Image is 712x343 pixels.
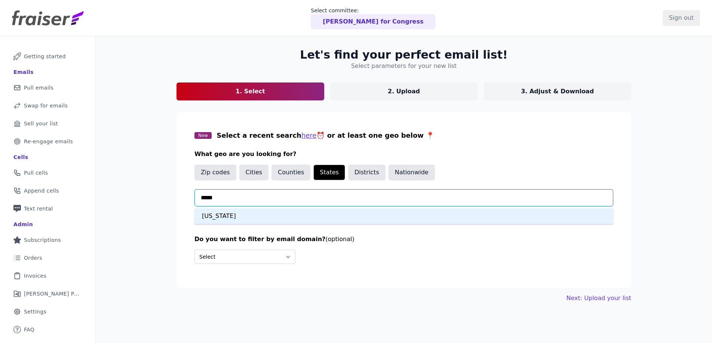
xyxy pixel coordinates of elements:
[313,165,345,180] button: States
[24,169,48,177] span: Pull cells
[194,208,613,224] div: [US_STATE]
[217,131,434,139] span: Select a recent search ⏰ or at least one geo below 📍
[6,321,89,338] a: FAQ
[236,87,265,96] p: 1. Select
[194,132,212,139] span: New
[194,165,236,180] button: Zip codes
[24,272,46,280] span: Invoices
[389,165,435,180] button: Nationwide
[663,10,700,26] input: Sign out
[13,68,34,76] div: Emails
[24,326,34,333] span: FAQ
[300,48,507,62] h2: Let's find your perfect email list!
[24,205,53,212] span: Text rental
[6,268,89,284] a: Invoices
[24,290,80,297] span: [PERSON_NAME] Performance
[24,53,66,60] span: Getting started
[6,165,89,181] a: Pull cells
[194,150,613,159] h3: What geo are you looking for?
[567,294,631,303] button: Next: Upload your list
[24,187,59,194] span: Append cells
[521,87,594,96] p: 3. Adjust & Download
[311,7,435,29] a: Select committee: [PERSON_NAME] for Congress
[12,10,84,25] img: Fraiser Logo
[388,87,420,96] p: 2. Upload
[348,165,386,180] button: Districts
[351,62,457,71] h4: Select parameters for your new list
[13,153,28,161] div: Cells
[6,48,89,65] a: Getting started
[6,286,89,302] a: [PERSON_NAME] Performance
[177,82,324,100] a: 1. Select
[24,102,68,109] span: Swap for emails
[6,79,89,96] a: Pull emails
[24,138,73,145] span: Re-engage emails
[194,236,325,243] span: Do you want to filter by email domain?
[239,165,269,180] button: Cities
[24,84,53,91] span: Pull emails
[6,250,89,266] a: Orders
[330,82,478,100] a: 2. Upload
[24,236,61,244] span: Subscriptions
[6,97,89,114] a: Swap for emails
[6,133,89,150] a: Re-engage emails
[6,200,89,217] a: Text rental
[271,165,310,180] button: Counties
[484,82,631,100] a: 3. Adjust & Download
[24,254,42,262] span: Orders
[311,7,435,14] p: Select committee:
[6,115,89,132] a: Sell your list
[194,208,613,217] p: Type & select your states
[24,308,46,315] span: Settings
[325,236,354,243] span: (optional)
[301,130,317,141] button: here
[6,183,89,199] a: Append cells
[13,221,33,228] div: Admin
[6,232,89,248] a: Subscriptions
[323,17,423,26] p: [PERSON_NAME] for Congress
[6,303,89,320] a: Settings
[24,120,58,127] span: Sell your list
